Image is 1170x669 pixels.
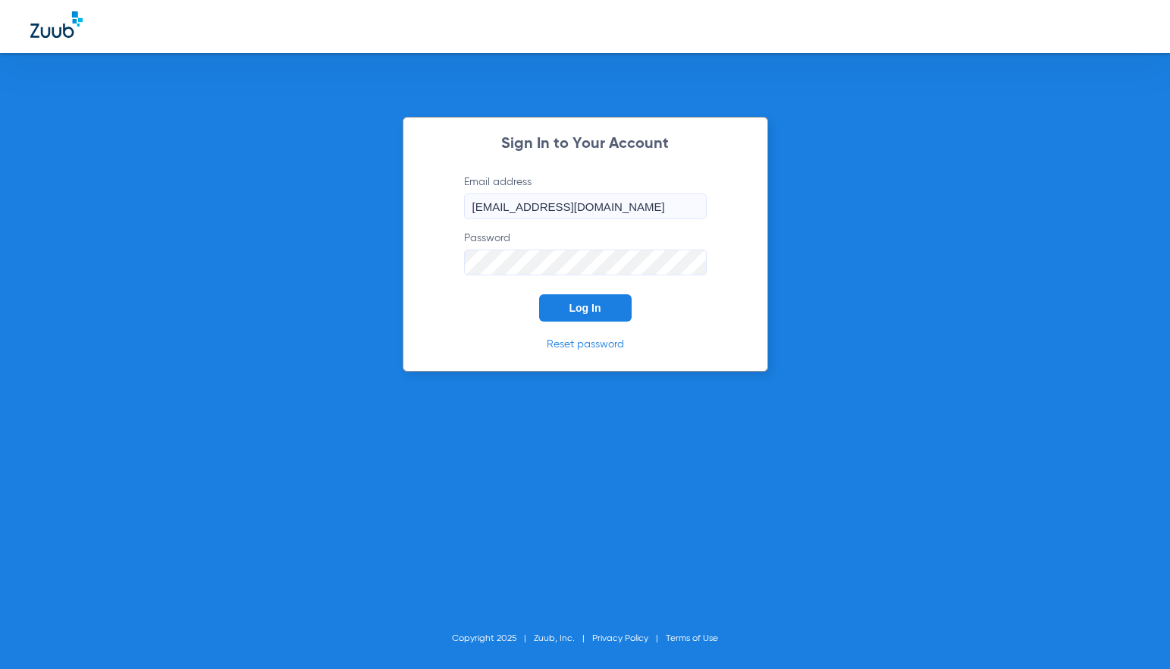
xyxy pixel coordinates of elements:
img: Zuub Logo [30,11,83,38]
a: Reset password [547,339,624,350]
a: Terms of Use [666,634,718,643]
li: Zuub, Inc. [534,631,592,646]
input: Password [464,250,707,275]
iframe: Chat Widget [1094,596,1170,669]
label: Password [464,231,707,275]
label: Email address [464,174,707,219]
button: Log In [539,294,632,322]
span: Log In [569,302,601,314]
a: Privacy Policy [592,634,648,643]
input: Email address [464,193,707,219]
li: Copyright 2025 [452,631,534,646]
h2: Sign In to Your Account [441,137,729,152]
